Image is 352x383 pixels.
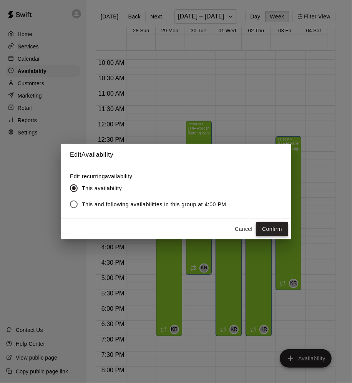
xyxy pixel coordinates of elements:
[70,172,232,180] label: Edit recurring availability
[231,222,256,236] button: Cancel
[82,201,226,209] span: This and following availabilities in this group at 4:00 PM
[256,222,288,236] button: Confirm
[61,144,291,166] h2: Edit Availability
[82,184,122,192] span: This availability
